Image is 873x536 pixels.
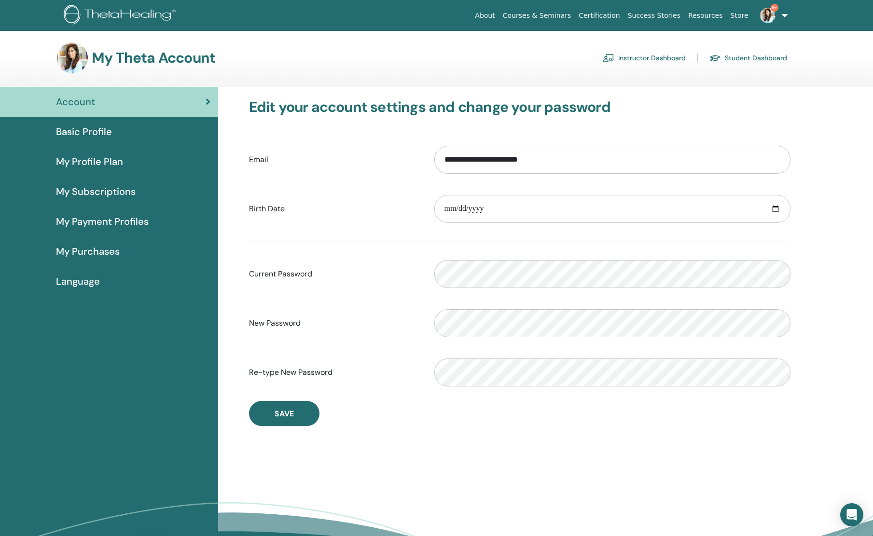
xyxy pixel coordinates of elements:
span: Language [56,274,100,289]
label: Birth Date [242,200,427,218]
label: Current Password [242,265,427,283]
label: Re-type New Password [242,363,427,382]
img: chalkboard-teacher.svg [603,54,614,62]
a: About [471,7,499,25]
span: My Subscriptions [56,184,136,199]
a: Certification [575,7,624,25]
div: Open Intercom Messenger [840,503,863,526]
a: Resources [684,7,727,25]
a: Success Stories [624,7,684,25]
label: Email [242,151,427,169]
img: logo.png [64,5,179,27]
span: Basic Profile [56,124,112,139]
img: default.jpg [760,8,776,23]
span: My Payment Profiles [56,214,149,229]
span: My Purchases [56,244,120,259]
a: Courses & Seminars [499,7,575,25]
span: Account [56,95,95,109]
a: Student Dashboard [709,50,787,66]
label: New Password [242,314,427,332]
a: Store [727,7,752,25]
img: default.jpg [57,42,88,73]
h3: Edit your account settings and change your password [249,98,790,116]
img: graduation-cap.svg [709,54,721,62]
button: Save [249,401,319,426]
span: Save [275,409,294,419]
a: Instructor Dashboard [603,50,686,66]
h3: My Theta Account [92,49,215,67]
span: 9+ [771,4,778,12]
span: My Profile Plan [56,154,123,169]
